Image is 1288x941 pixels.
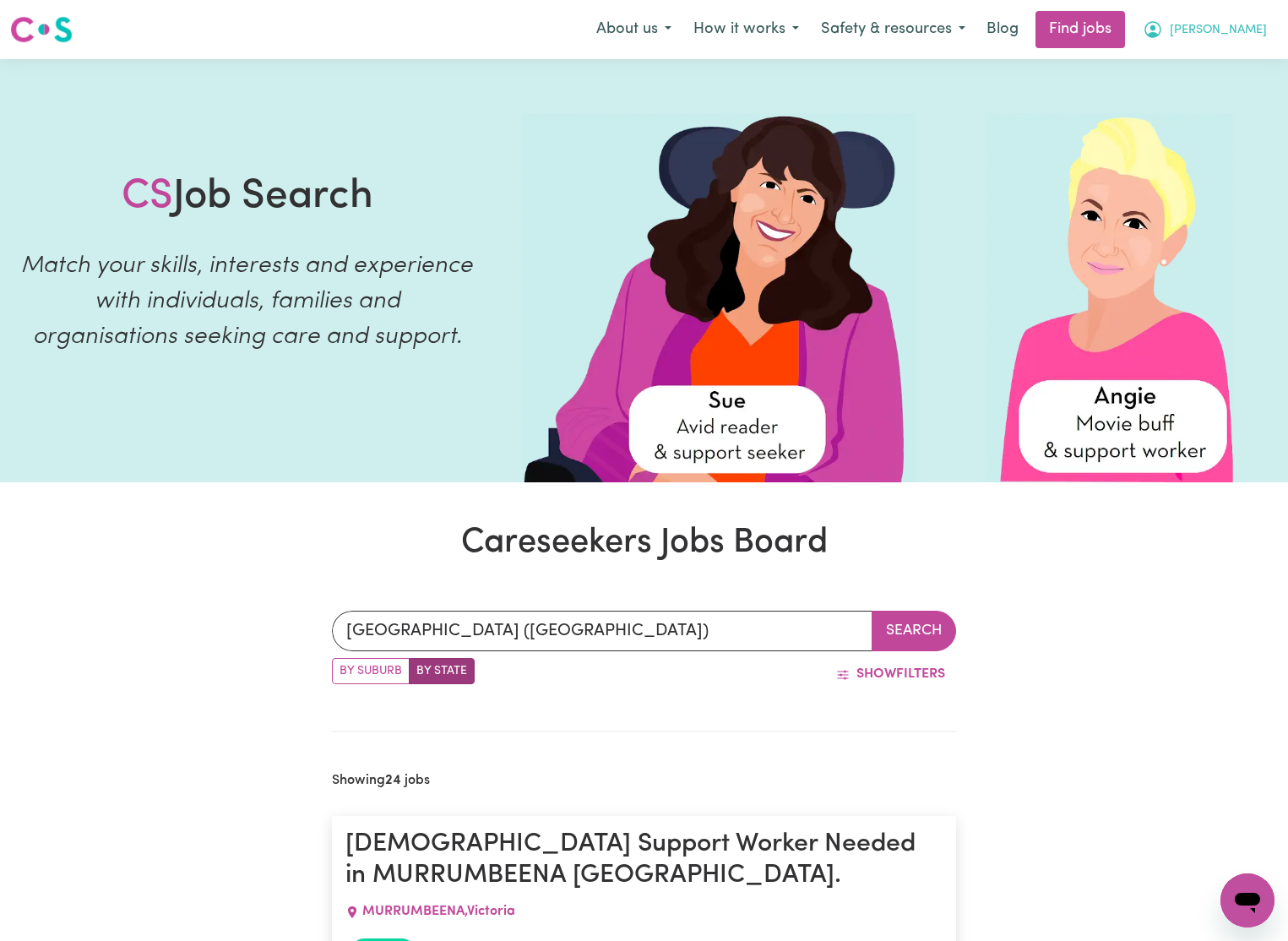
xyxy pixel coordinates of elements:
[362,905,515,918] span: MURRUMBEENA , Victoria
[332,658,410,684] label: Search by suburb/post code
[872,611,956,651] button: Search
[1220,873,1274,927] iframe: Button to launch messaging window
[810,12,976,47] button: Safety & resources
[122,173,373,222] h1: Job Search
[585,12,682,47] button: About us
[332,773,430,789] h2: Showing jobs
[332,611,872,651] input: e.g. New South Wales, or NSW
[409,658,475,684] label: Search by state
[682,12,810,47] button: How it works
[385,774,401,787] b: 24
[10,14,73,45] img: Careseekers logo
[825,658,956,690] button: ShowFilters
[10,10,73,49] a: Careseekers logo
[1170,21,1267,40] span: [PERSON_NAME]
[20,248,475,355] p: Match your skills, interests and experience with individuals, families and organisations seeking ...
[1035,11,1125,48] a: Find jobs
[976,11,1029,48] a: Blog
[856,667,896,681] span: Show
[122,177,173,217] span: CS
[345,829,943,891] h1: [DEMOGRAPHIC_DATA] Support Worker Needed in MURRUMBEENA [GEOGRAPHIC_DATA].
[1132,12,1278,47] button: My Account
